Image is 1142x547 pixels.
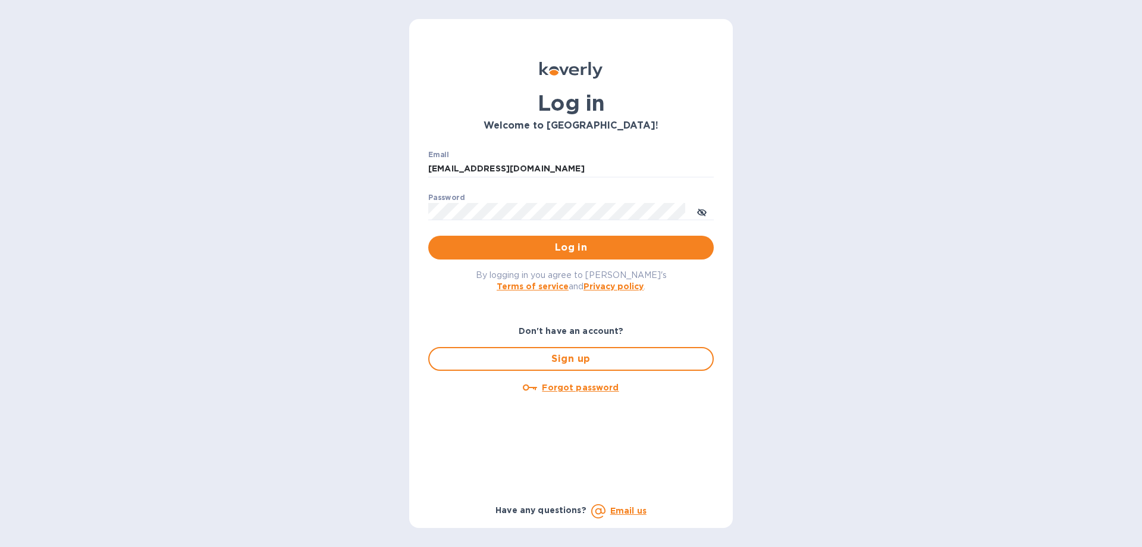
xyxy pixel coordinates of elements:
[690,199,714,223] button: toggle password visibility
[610,506,647,515] a: Email us
[583,282,644,291] a: Privacy policy
[539,62,603,79] img: Koverly
[428,347,714,371] button: Sign up
[428,236,714,260] button: Log in
[519,326,624,336] b: Don't have an account?
[495,505,586,515] b: Have any questions?
[476,270,667,291] span: By logging in you agree to [PERSON_NAME]'s and .
[428,151,449,158] label: Email
[497,282,569,291] a: Terms of service
[542,383,619,392] u: Forgot password
[428,194,465,201] label: Password
[439,352,703,366] span: Sign up
[428,160,714,178] input: Enter email address
[428,90,714,115] h1: Log in
[438,240,704,255] span: Log in
[428,120,714,132] h3: Welcome to [GEOGRAPHIC_DATA]!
